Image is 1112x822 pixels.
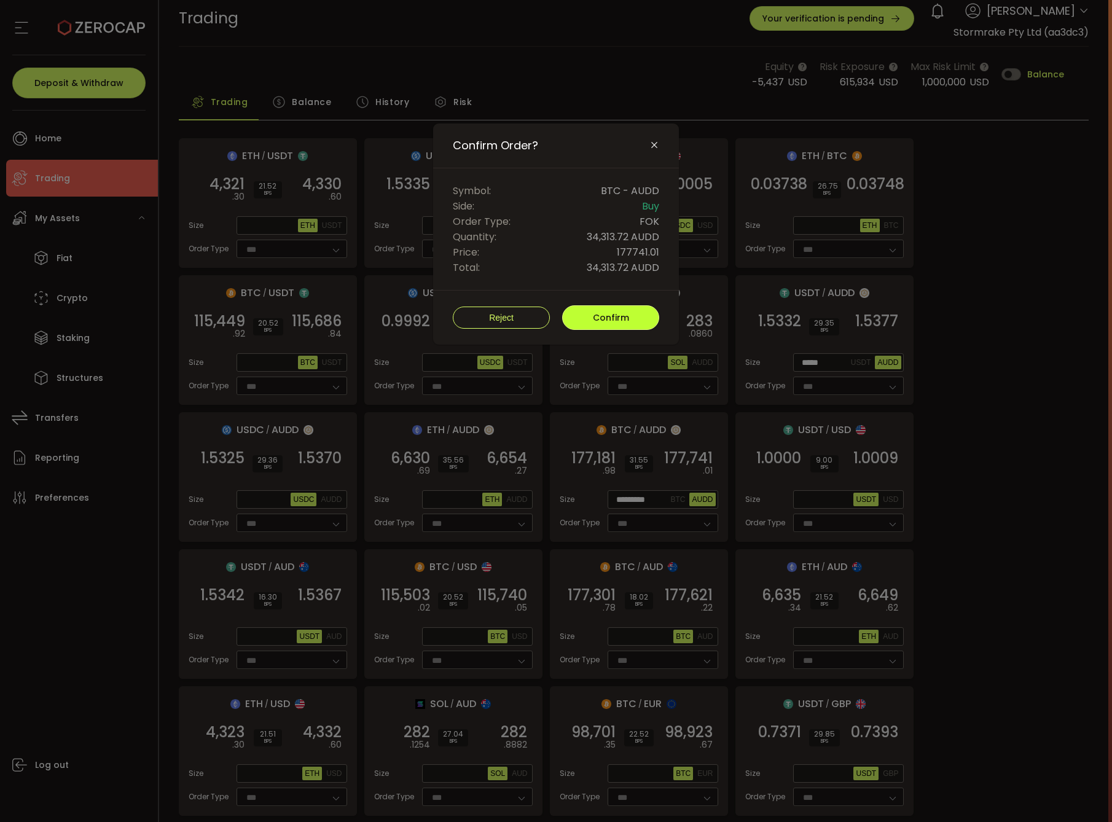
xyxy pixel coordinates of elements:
span: Total: [453,260,480,275]
span: Order Type: [453,214,511,229]
span: Buy [642,198,659,214]
button: Close [649,140,659,151]
span: BTC - AUDD [601,183,659,198]
span: Symbol: [453,183,491,198]
span: FOK [640,214,659,229]
span: Quantity: [453,229,496,245]
span: Price: [453,245,479,260]
span: Reject [489,313,514,323]
span: 177741.01 [617,245,659,260]
iframe: Chat Widget [967,689,1112,822]
div: Confirm Order? [433,123,679,345]
span: Confirm [593,311,629,324]
button: Confirm [562,305,659,330]
span: Side: [453,198,474,214]
button: Reject [453,307,550,329]
span: Confirm Order? [453,138,538,153]
span: 34,313.72 AUDD [587,229,659,245]
span: 34,313.72 AUDD [587,260,659,275]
